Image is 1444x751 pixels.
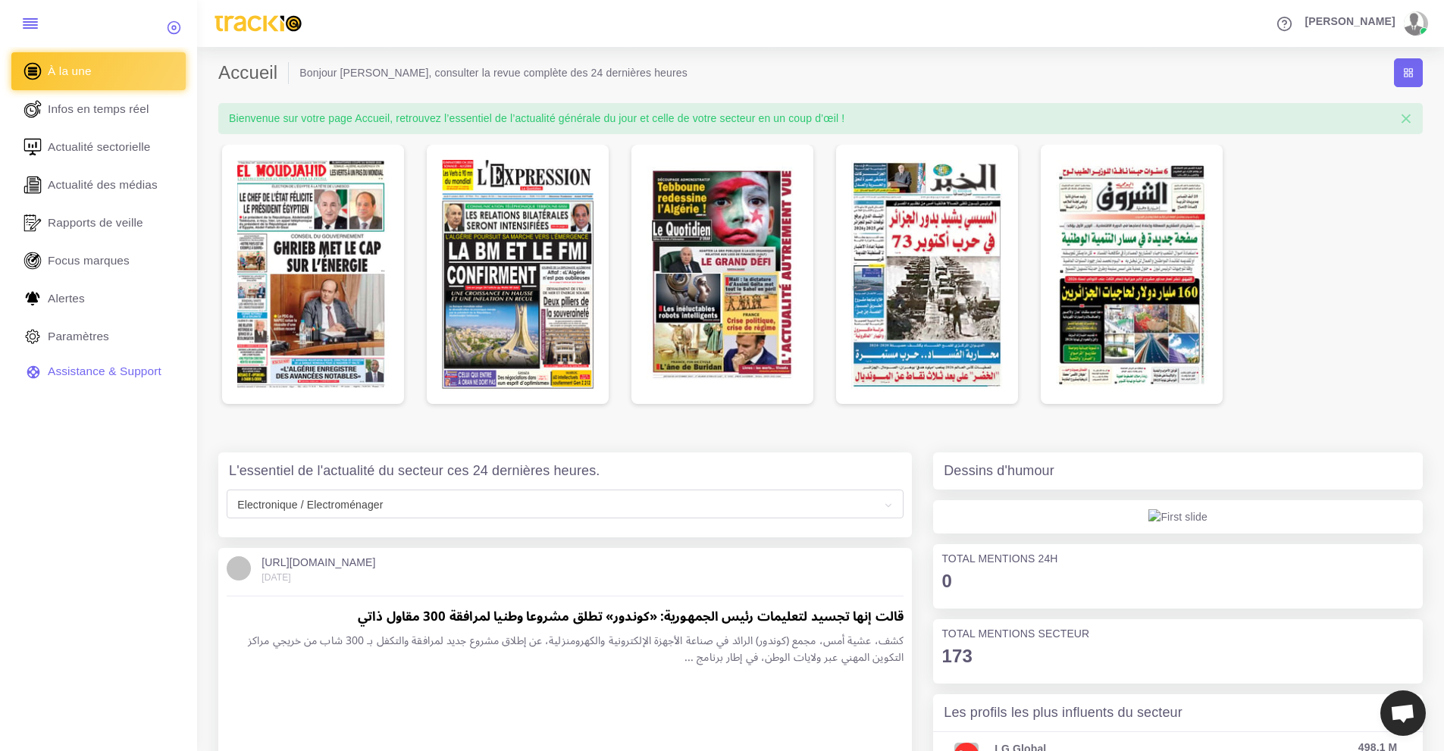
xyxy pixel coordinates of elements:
[1298,11,1433,36] a: [PERSON_NAME] avatar
[1148,509,1207,524] img: First slide
[11,90,186,128] a: Infos en temps réel
[48,328,109,345] span: Paramètres
[1380,690,1426,736] div: Ouvrir le chat
[631,145,813,404] div: 3 / 5
[1305,16,1395,27] span: [PERSON_NAME]
[227,607,904,627] h5: قالت إنها تجسيد لتعليمات رئيس الجمهورية: «كوندور» تطلق مشروعا وطنيا لمرافقة 300 مقاول ذاتي
[944,705,1182,721] h4: Les profils les plus influents du secteur
[941,552,1414,565] h6: TOTAL MENTIONS 24H
[11,166,186,204] a: Actualité des médias
[836,145,1018,404] div: 4 / 5
[21,211,44,234] img: rapport_1.svg
[11,318,186,355] a: Paramètres
[21,325,44,348] img: parametre.svg
[48,363,161,380] span: Assistance & Support
[11,204,186,242] a: Rapports de veille
[1389,103,1423,135] button: Close
[941,571,1414,593] h2: 0
[227,490,904,518] span: Electronique / Electroménager
[48,101,149,117] span: Infos en temps réel
[222,145,404,404] div: 1 / 5
[218,62,289,84] h2: Accueil
[208,8,309,39] img: trackio.svg
[48,214,143,231] span: Rapports de veille
[427,145,609,404] div: 2 / 5
[11,52,186,90] a: À la une
[11,242,186,280] a: Focus marques
[48,63,92,80] span: À la une
[231,494,899,515] span: Electronique / Electroménager
[1400,107,1412,130] span: ×
[299,65,688,80] li: Bonjour [PERSON_NAME], consulter la revue complète des 24 dernières heures
[218,103,1423,133] div: Bienvenue sur votre page Accueil, retrouvez l’essentiel de l’actualité générale du jour et celle ...
[21,136,44,158] img: revue-sectorielle.svg
[944,463,1054,480] h4: Dessins d'humour
[941,646,1414,668] h2: 173
[941,627,1414,640] h6: TOTAL MENTIONS SECTEUR
[11,128,186,166] a: Actualité sectorielle
[21,174,44,196] img: revue-editorielle.svg
[229,463,600,480] h4: L'essentiel de l'actualité du secteur ces 24 dernières heures.
[1404,11,1424,36] img: avatar
[48,177,158,193] span: Actualité des médias
[21,287,44,310] img: Alerte.svg
[48,139,151,155] span: Actualité sectorielle
[11,280,186,318] a: Alertes
[262,556,375,569] h6: [URL][DOMAIN_NAME]
[21,98,44,120] img: revue-live.svg
[21,60,44,83] img: home.svg
[48,252,130,269] span: Focus marques
[48,290,85,307] span: Alertes
[1041,145,1223,404] div: 5 / 5
[227,633,904,667] p: كشف، عشية أمس، مجمع (كوندور) الرائد في صناعة الأجهزة الإلكترونية والكهرومنزلية، عن إطلاق مشروع جد...
[262,572,291,583] small: [DATE]
[21,249,44,272] img: focus-marques.svg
